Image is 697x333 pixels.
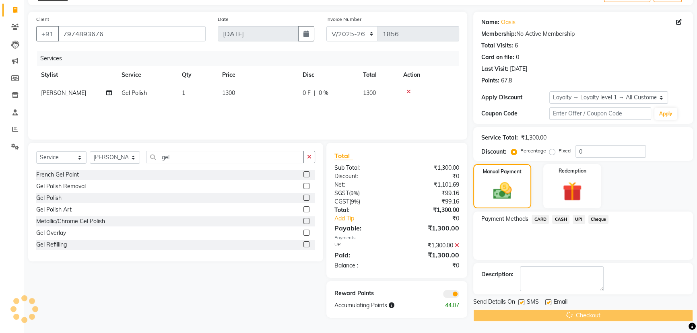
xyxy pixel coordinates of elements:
[36,206,72,214] div: Gel Polish Art
[351,190,358,196] span: 9%
[36,217,105,226] div: Metallic/Chrome Gel Polish
[58,26,206,41] input: Search by Name/Mobile/Email/Code
[36,26,59,41] button: +91
[328,206,397,214] div: Total:
[328,261,397,270] div: Balance :
[481,148,506,156] div: Discount:
[431,301,465,310] div: 44.07
[177,66,217,84] th: Qty
[319,89,328,97] span: 0 %
[146,151,304,163] input: Search or Scan
[481,18,499,27] div: Name:
[334,189,349,197] span: SGST
[481,215,528,223] span: Payment Methods
[532,215,549,224] span: CARD
[397,172,465,181] div: ₹0
[557,179,588,203] img: _gift.svg
[334,234,460,241] div: Payments
[36,16,49,23] label: Client
[36,240,67,249] div: Gel Refilling
[217,66,298,84] th: Price
[36,66,117,84] th: Stylist
[328,301,431,310] div: Accumulating Points
[481,134,518,142] div: Service Total:
[515,41,518,50] div: 6
[573,215,585,224] span: UPI
[358,66,398,84] th: Total
[328,189,397,197] div: ( )
[397,206,465,214] div: ₹1,300.00
[328,172,397,181] div: Discount:
[328,289,397,298] div: Reward Points
[303,89,311,97] span: 0 F
[501,76,512,85] div: 67.8
[397,261,465,270] div: ₹0
[588,215,609,224] span: Cheque
[554,298,567,308] span: Email
[481,109,549,118] div: Coupon Code
[36,229,66,237] div: Gel Overlay
[328,197,397,206] div: ( )
[654,108,677,120] button: Apply
[122,89,147,97] span: Gel Polish
[218,16,229,23] label: Date
[516,53,519,62] div: 0
[559,147,571,154] label: Fixed
[520,147,546,154] label: Percentage
[501,18,516,27] a: Oasis
[363,89,376,97] span: 1300
[481,30,516,38] div: Membership:
[397,197,465,206] div: ₹99.16
[328,214,408,223] a: Add Tip
[314,89,316,97] span: |
[527,298,539,308] span: SMS
[397,164,465,172] div: ₹1,300.00
[334,198,349,205] span: CGST
[182,89,185,97] span: 1
[328,250,397,260] div: Paid:
[481,76,499,85] div: Points:
[397,241,465,250] div: ₹1,300.00
[481,30,685,38] div: No Active Membership
[37,51,465,66] div: Services
[328,241,397,250] div: UPI
[351,198,359,205] span: 9%
[397,189,465,197] div: ₹99.16
[549,107,651,120] input: Enter Offer / Coupon Code
[326,16,361,23] label: Invoice Number
[481,41,513,50] div: Total Visits:
[397,250,465,260] div: ₹1,300.00
[36,171,79,179] div: French Gel Paint
[328,181,397,189] div: Net:
[36,182,86,191] div: Gel Polish Removal
[483,168,522,175] label: Manual Payment
[473,298,515,308] span: Send Details On
[521,134,546,142] div: ₹1,300.00
[328,164,397,172] div: Sub Total:
[328,223,397,233] div: Payable:
[397,223,465,233] div: ₹1,300.00
[487,180,518,201] img: _cash.svg
[334,152,353,160] span: Total
[481,65,508,73] div: Last Visit:
[117,66,177,84] th: Service
[481,53,514,62] div: Card on file:
[559,167,586,175] label: Redemption
[481,93,549,102] div: Apply Discount
[408,214,465,223] div: ₹0
[398,66,459,84] th: Action
[41,89,86,97] span: [PERSON_NAME]
[298,66,358,84] th: Disc
[36,194,62,202] div: Gel Polish
[222,89,235,97] span: 1300
[397,181,465,189] div: ₹1,101.69
[552,215,569,224] span: CASH
[481,270,513,279] div: Description:
[510,65,527,73] div: [DATE]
